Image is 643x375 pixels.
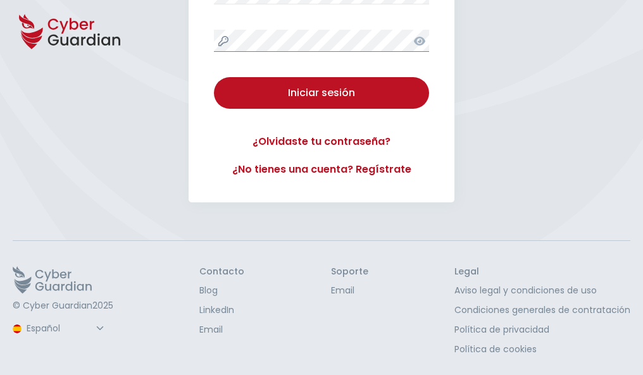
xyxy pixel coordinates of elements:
[199,304,244,317] a: LinkedIn
[454,343,630,356] a: Política de cookies
[199,266,244,278] h3: Contacto
[13,324,22,333] img: region-logo
[214,134,429,149] a: ¿Olvidaste tu contraseña?
[214,162,429,177] a: ¿No tienes una cuenta? Regístrate
[331,284,368,297] a: Email
[13,300,113,312] p: © Cyber Guardian 2025
[454,323,630,336] a: Política de privacidad
[199,323,244,336] a: Email
[331,266,368,278] h3: Soporte
[454,304,630,317] a: Condiciones generales de contratación
[454,284,630,297] a: Aviso legal y condiciones de uso
[214,77,429,109] button: Iniciar sesión
[223,85,420,101] div: Iniciar sesión
[199,284,244,297] a: Blog
[454,266,630,278] h3: Legal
